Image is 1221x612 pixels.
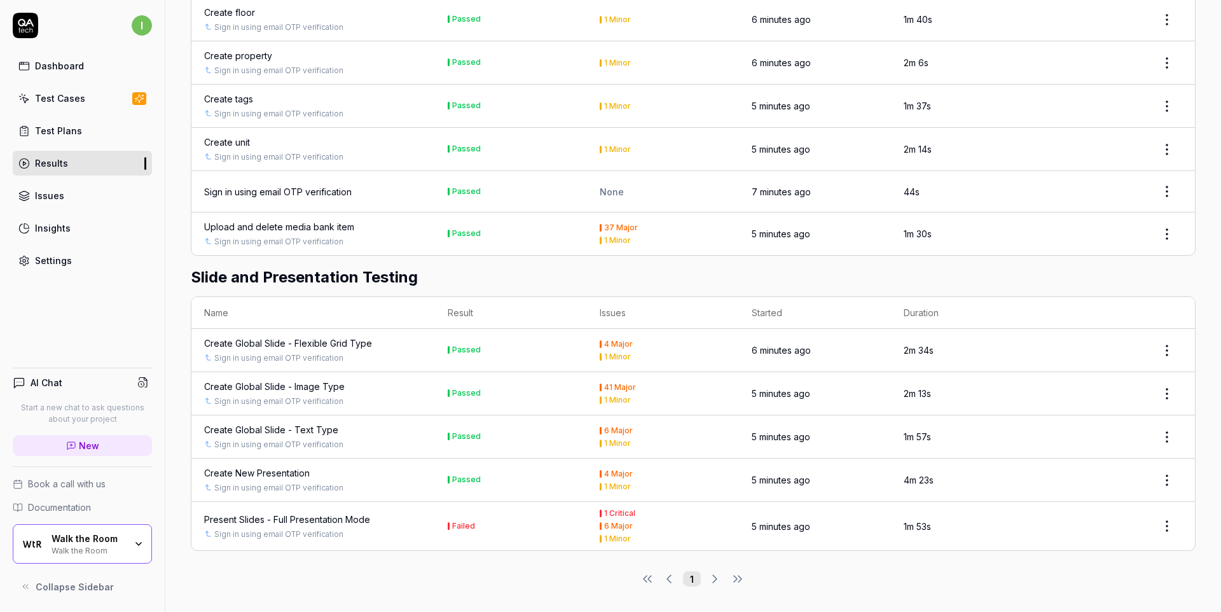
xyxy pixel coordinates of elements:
[13,477,152,490] a: Book a call with us
[452,230,481,237] div: Passed
[604,440,631,447] div: 1 Minor
[752,228,810,239] time: 5 minutes ago
[452,389,481,397] div: Passed
[604,102,631,110] div: 1 Minor
[214,529,343,540] a: Sign in using email OTP verification
[28,477,106,490] span: Book a call with us
[604,535,631,543] div: 1 Minor
[604,16,631,24] div: 1 Minor
[604,396,631,404] div: 1 Minor
[448,520,475,533] button: Failed
[452,188,481,195] div: Passed
[204,423,338,436] a: Create Global Slide - Text Type
[13,86,152,111] a: Test Cases
[604,353,631,361] div: 1 Minor
[214,236,343,247] a: Sign in using email OTP verification
[904,228,932,239] time: 1m 30s
[35,221,71,235] div: Insights
[13,435,152,456] a: New
[604,522,633,530] div: 6 Major
[13,118,152,143] a: Test Plans
[604,340,633,348] div: 4 Major
[214,151,343,163] a: Sign in using email OTP verification
[904,57,928,68] time: 2m 6s
[35,189,64,202] div: Issues
[587,297,739,329] th: Issues
[52,533,125,545] div: Walk the Room
[35,59,84,73] div: Dashboard
[35,254,72,267] div: Settings
[752,186,811,197] time: 7 minutes ago
[604,483,631,490] div: 1 Minor
[604,470,633,478] div: 4 Major
[604,384,636,391] div: 41 Major
[132,13,152,38] button: i
[13,402,152,425] p: Start a new chat to ask questions about your project
[604,427,633,435] div: 6 Major
[452,59,481,66] div: Passed
[13,53,152,78] a: Dashboard
[452,522,475,530] div: Failed
[604,510,635,517] div: 1 Critical
[752,345,811,356] time: 6 minutes ago
[752,431,810,442] time: 5 minutes ago
[204,337,372,350] a: Create Global Slide - Flexible Grid Type
[752,521,810,532] time: 5 minutes ago
[204,220,354,233] a: Upload and delete media bank item
[452,433,481,440] div: Passed
[36,580,114,594] span: Collapse Sidebar
[752,101,810,111] time: 5 minutes ago
[452,346,481,354] div: Passed
[604,146,631,153] div: 1 Minor
[191,297,435,329] th: Name
[13,501,152,514] a: Documentation
[904,431,931,442] time: 1m 57s
[214,22,343,33] a: Sign in using email OTP verification
[752,14,811,25] time: 6 minutes ago
[204,6,255,19] a: Create floor
[435,297,587,329] th: Result
[752,144,810,155] time: 5 minutes ago
[204,136,250,149] a: Create unit
[28,501,91,514] span: Documentation
[13,248,152,273] a: Settings
[604,59,631,67] div: 1 Minor
[79,439,99,452] span: New
[214,352,343,364] a: Sign in using email OTP verification
[739,297,891,329] th: Started
[52,545,125,555] div: Walk the Room
[904,388,931,399] time: 2m 13s
[600,185,726,198] div: None
[204,513,370,526] a: Present Slides - Full Presentation Mode
[204,185,352,198] a: Sign in using email OTP verification
[904,144,932,155] time: 2m 14s
[204,92,253,106] a: Create tags
[204,49,272,62] a: Create property
[214,65,343,76] a: Sign in using email OTP verification
[204,380,345,393] a: Create Global Slide - Image Type
[214,482,343,494] a: Sign in using email OTP verification
[35,156,68,170] div: Results
[204,466,310,480] a: Create New Presentation
[452,476,481,483] div: Passed
[752,388,810,399] time: 5 minutes ago
[752,57,811,68] time: 6 minutes ago
[904,521,931,532] time: 1m 53s
[904,101,931,111] time: 1m 37s
[452,15,481,23] div: Passed
[132,15,152,36] span: i
[452,102,481,109] div: Passed
[904,475,934,485] time: 4m 23s
[904,345,934,356] time: 2m 34s
[13,151,152,176] a: Results
[214,396,343,407] a: Sign in using email OTP verification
